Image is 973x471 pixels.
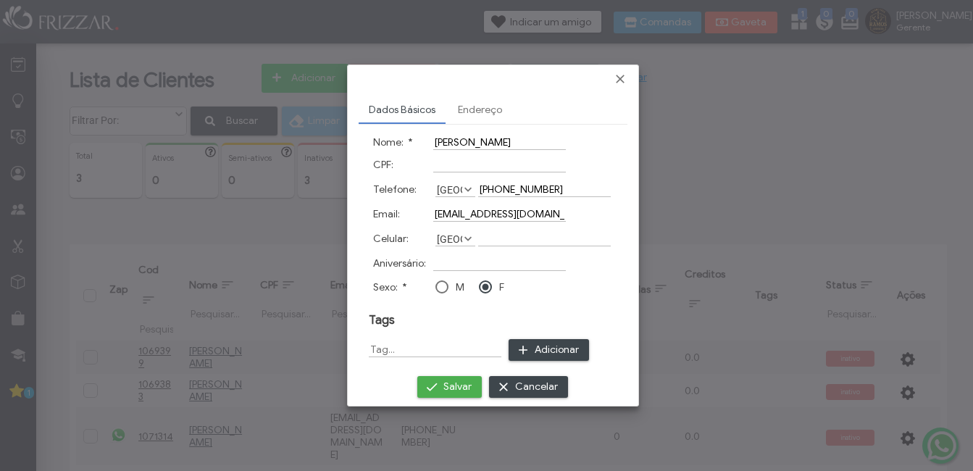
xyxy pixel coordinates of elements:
[613,72,627,86] a: Fechar
[369,342,501,357] input: Tag...
[435,232,462,246] label: [GEOGRAPHIC_DATA]
[373,281,407,293] label: Sexo:
[359,98,446,122] a: Dados Básicos
[417,376,482,398] button: Salvar
[373,159,393,171] label: CPF:
[448,98,512,122] a: Endereço
[535,339,579,361] span: Adicionar
[373,136,413,149] label: Nome:
[489,376,568,398] button: Cancelar
[373,183,417,196] label: Telefone:
[515,376,558,398] span: Cancelar
[369,312,617,328] h3: Tags
[499,281,504,293] label: F
[443,376,472,398] span: Salvar
[456,281,464,293] label: M
[373,208,400,220] label: Email:
[373,233,409,245] label: Celular:
[435,183,462,196] label: [GEOGRAPHIC_DATA]
[509,339,589,361] button: Adicionar
[373,257,426,270] label: Aniversário:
